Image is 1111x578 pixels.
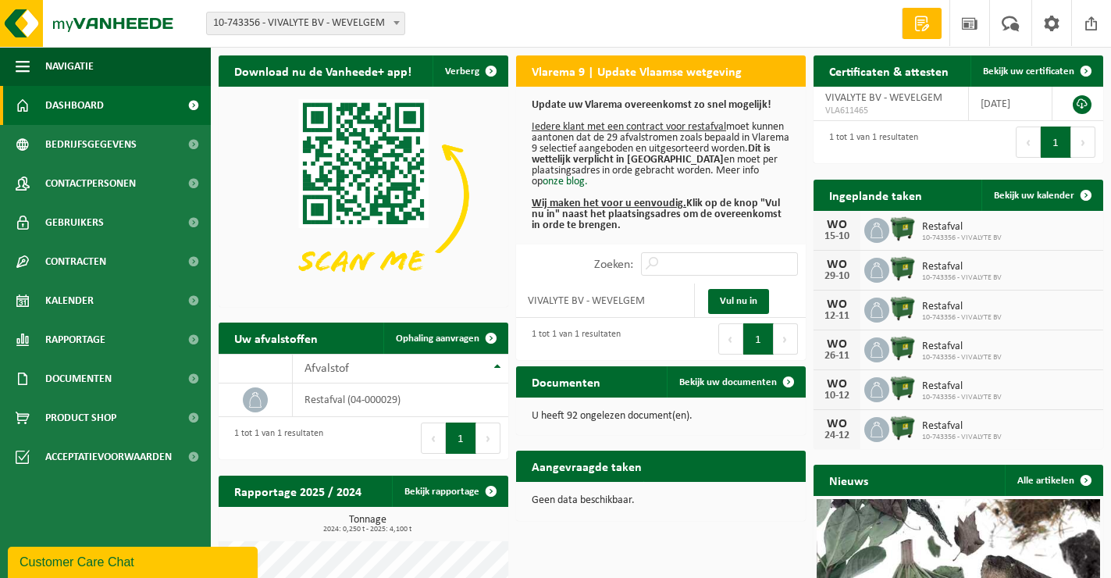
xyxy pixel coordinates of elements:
button: Verberg [433,55,507,87]
button: Previous [718,323,743,355]
span: 10-743356 - VIVALYTE BV [922,273,1002,283]
span: Rapportage [45,320,105,359]
span: Dashboard [45,86,104,125]
span: Documenten [45,359,112,398]
div: 15-10 [821,231,853,242]
a: Alle artikelen [1005,465,1102,496]
h2: Certificaten & attesten [814,55,964,86]
h2: Rapportage 2025 / 2024 [219,476,377,506]
span: Navigatie [45,47,94,86]
td: restafval (04-000029) [293,384,508,417]
span: Ophaling aanvragen [396,334,479,344]
div: 1 tot 1 van 1 resultaten [821,125,918,159]
a: Ophaling aanvragen [383,323,507,354]
h2: Uw afvalstoffen [219,323,333,353]
span: Gebruikers [45,203,104,242]
span: 10-743356 - VIVALYTE BV [922,353,1002,362]
div: WO [821,418,853,430]
p: U heeft 92 ongelezen document(en). [532,411,790,422]
b: Klik op de knop "Vul nu in" naast het plaatsingsadres om de overeenkomst in orde te brengen. [532,198,782,231]
span: Verberg [445,66,479,77]
div: 29-10 [821,271,853,282]
img: WB-1100-HPE-GN-01 [889,255,916,282]
a: Bekijk uw documenten [667,366,804,398]
span: Product Shop [45,398,116,437]
span: Restafval [922,221,1002,234]
u: Iedere klant met een contract voor restafval [532,121,726,133]
span: 10-743356 - VIVALYTE BV - WEVELGEM [206,12,405,35]
span: 10-743356 - VIVALYTE BV [922,433,1002,442]
button: Next [774,323,798,355]
button: Next [476,423,500,454]
td: VIVALYTE BV - WEVELGEM [516,284,695,318]
div: 10-12 [821,391,853,401]
div: 1 tot 1 van 1 resultaten [524,322,621,356]
span: 10-743356 - VIVALYTE BV [922,313,1002,323]
h3: Tonnage [226,515,508,533]
span: Contracten [45,242,106,281]
a: Bekijk uw certificaten [970,55,1102,87]
img: WB-1100-HPE-GN-01 [889,295,916,322]
a: Vul nu in [708,289,769,314]
u: Wij maken het voor u eenvoudig. [532,198,686,209]
img: WB-1100-HPE-GN-01 [889,335,916,362]
h2: Download nu de Vanheede+ app! [219,55,427,86]
h2: Aangevraagde taken [516,451,657,481]
span: VIVALYTE BV - WEVELGEM [825,92,942,104]
div: WO [821,259,853,271]
div: 1 tot 1 van 1 resultaten [226,421,323,455]
span: Acceptatievoorwaarden [45,437,172,476]
div: 26-11 [821,351,853,362]
h2: Documenten [516,366,616,397]
img: Download de VHEPlus App [219,87,508,304]
div: 12-11 [821,311,853,322]
div: 24-12 [821,430,853,441]
button: Previous [1016,127,1041,158]
span: Restafval [922,380,1002,393]
button: 1 [743,323,774,355]
p: Geen data beschikbaar. [532,495,790,506]
a: Bekijk uw kalender [981,180,1102,211]
a: onze blog. [543,176,588,187]
div: WO [821,298,853,311]
span: 10-743356 - VIVALYTE BV [922,393,1002,402]
span: Contactpersonen [45,164,136,203]
span: VLA611465 [825,105,956,117]
a: Bekijk rapportage [392,476,507,507]
button: Previous [421,423,446,454]
b: Dit is wettelijk verplicht in [GEOGRAPHIC_DATA] [532,143,771,166]
span: Afvalstof [304,362,349,375]
button: 1 [1041,127,1071,158]
span: Kalender [45,281,94,320]
label: Zoeken: [594,259,633,271]
td: [DATE] [969,87,1052,121]
span: Restafval [922,341,1002,353]
div: WO [821,338,853,351]
button: 1 [446,423,476,454]
p: moet kunnen aantonen dat de 29 afvalstromen zoals bepaald in Vlarema 9 selectief aangeboden en ui... [532,100,790,231]
div: WO [821,378,853,391]
button: Next [1071,127,1095,158]
span: Bekijk uw kalender [994,191,1074,201]
span: Bedrijfsgegevens [45,125,137,164]
b: Update uw Vlarema overeenkomst zo snel mogelijk! [532,99,771,111]
span: 10-743356 - VIVALYTE BV - WEVELGEM [207,12,404,34]
span: 10-743356 - VIVALYTE BV [922,234,1002,243]
h2: Ingeplande taken [814,180,938,210]
div: WO [821,219,853,231]
iframe: chat widget [8,544,261,578]
span: Restafval [922,420,1002,433]
h2: Nieuws [814,465,884,495]
span: 2024: 0,250 t - 2025: 4,100 t [226,526,508,533]
span: Restafval [922,261,1002,273]
span: Bekijk uw certificaten [983,66,1074,77]
img: WB-1100-HPE-GN-01 [889,415,916,441]
span: Restafval [922,301,1002,313]
span: Bekijk uw documenten [679,377,777,387]
img: WB-1100-HPE-GN-01 [889,375,916,401]
img: WB-1100-HPE-GN-01 [889,216,916,242]
h2: Vlarema 9 | Update Vlaamse wetgeving [516,55,757,86]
